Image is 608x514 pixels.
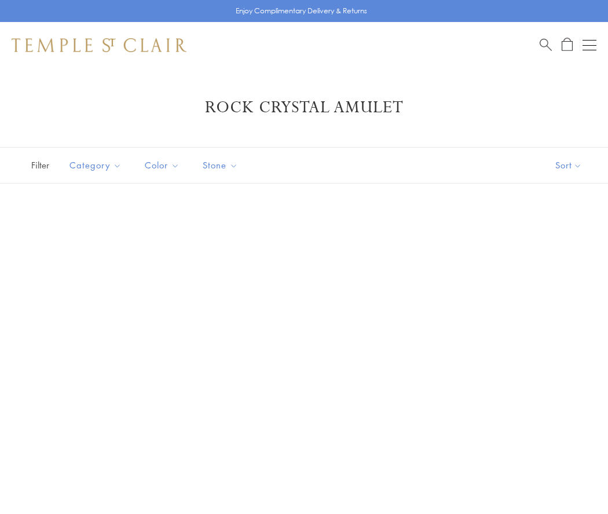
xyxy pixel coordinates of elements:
[61,152,130,178] button: Category
[562,38,573,52] a: Open Shopping Bag
[529,148,608,183] button: Show sort by
[29,97,579,118] h1: Rock Crystal Amulet
[64,158,130,172] span: Category
[12,38,186,52] img: Temple St. Clair
[236,5,367,17] p: Enjoy Complimentary Delivery & Returns
[136,152,188,178] button: Color
[194,152,247,178] button: Stone
[583,38,596,52] button: Open navigation
[197,158,247,172] span: Stone
[540,38,552,52] a: Search
[139,158,188,172] span: Color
